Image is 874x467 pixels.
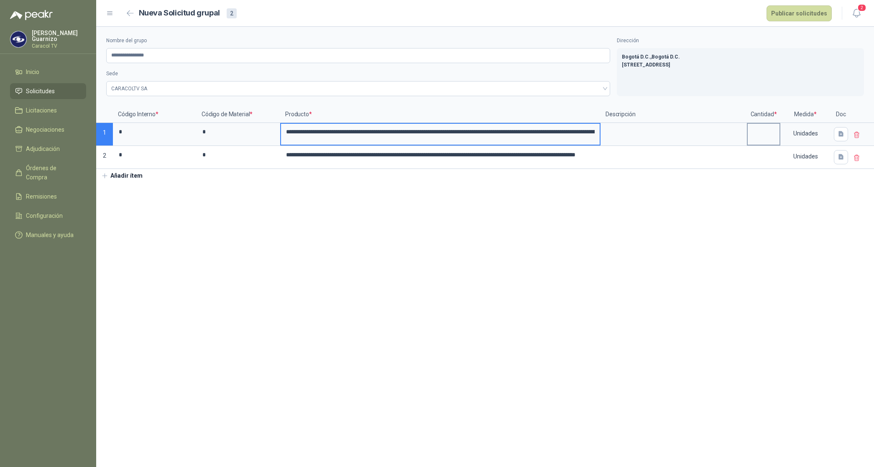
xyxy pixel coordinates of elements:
p: [STREET_ADDRESS] [622,61,859,69]
div: Unidades [781,147,830,166]
p: Código de Material [197,106,280,123]
a: Remisiones [10,189,86,204]
span: 2 [857,4,866,12]
p: Medida [780,106,831,123]
a: Negociaciones [10,122,86,138]
span: Solicitudes [26,87,55,96]
p: 1 [96,123,113,146]
span: Negociaciones [26,125,64,134]
img: Company Logo [10,31,26,47]
button: 2 [849,6,864,21]
a: Solicitudes [10,83,86,99]
label: Dirección [617,37,864,45]
label: Sede [106,70,610,78]
span: Manuales y ayuda [26,230,74,240]
p: Descripción [601,106,747,123]
label: Nombre del grupo [106,37,610,45]
a: Configuración [10,208,86,224]
a: Licitaciones [10,102,86,118]
p: Cantidad [747,106,780,123]
span: Licitaciones [26,106,57,115]
a: Inicio [10,64,86,80]
p: [PERSON_NAME] Guarnizo [32,30,86,42]
span: CARACOLTV SA [111,82,605,95]
a: Órdenes de Compra [10,160,86,185]
span: Configuración [26,211,63,220]
div: 2 [227,8,237,18]
img: Logo peakr [10,10,53,20]
h2: Nueva Solicitud grupal [139,7,220,19]
a: Manuales y ayuda [10,227,86,243]
div: Unidades [781,124,830,143]
a: Adjudicación [10,141,86,157]
button: Añadir ítem [96,169,148,183]
p: Código Interno [113,106,197,123]
span: Órdenes de Compra [26,163,78,182]
button: Publicar solicitudes [767,5,832,21]
p: Doc [831,106,851,123]
p: Caracol TV [32,43,86,48]
span: Adjudicación [26,144,60,153]
p: Producto [280,106,601,123]
p: Bogotá D.C. , Bogotá D.C. [622,53,859,61]
span: Remisiones [26,192,57,201]
span: Inicio [26,67,39,77]
p: 2 [96,146,113,169]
